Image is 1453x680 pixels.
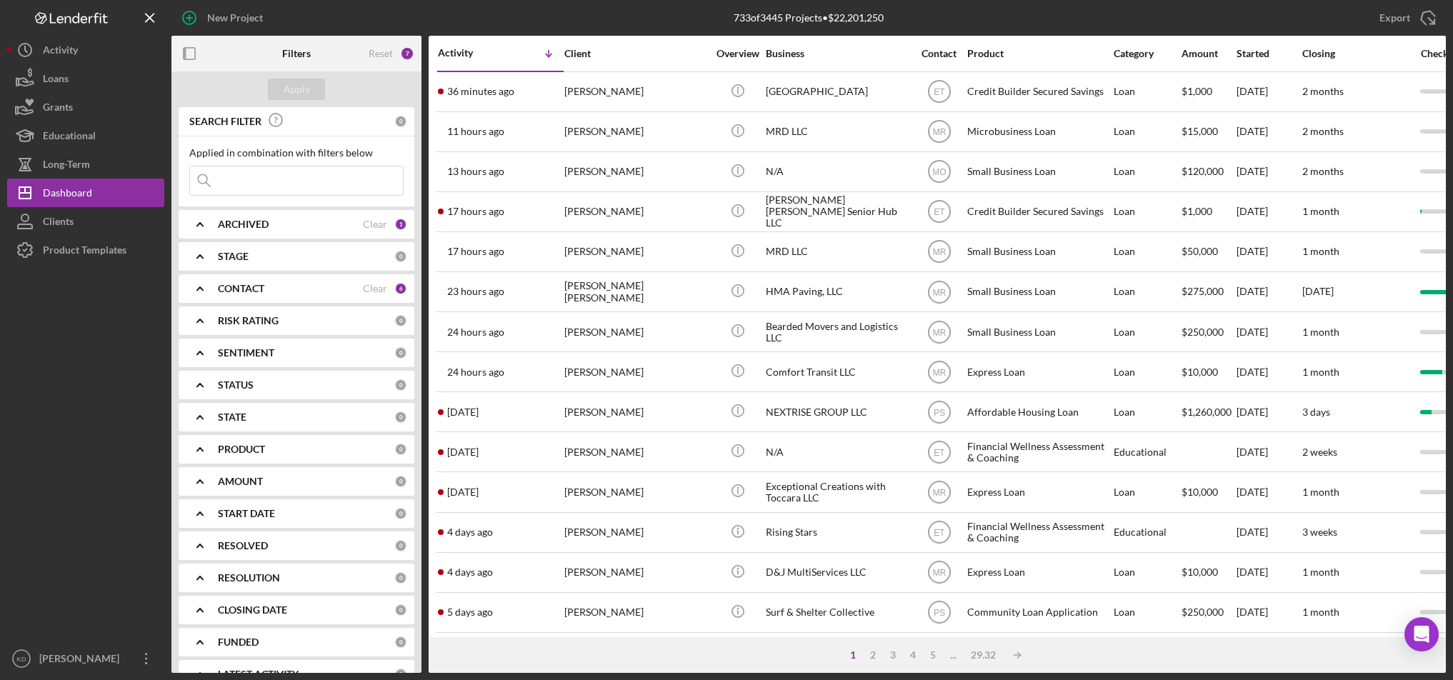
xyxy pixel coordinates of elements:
[564,634,707,671] div: taurus Lenoir
[967,473,1110,511] div: Express Loan
[934,87,945,97] text: ET
[766,313,909,351] div: Bearded Movers and Logistics LLC
[7,150,164,179] button: Long-Term
[1302,446,1337,458] time: 2 weeks
[564,48,707,59] div: Client
[207,4,263,32] div: New Project
[447,286,504,297] time: 2025-08-25 14:57
[934,528,945,538] text: ET
[932,568,946,578] text: MR
[447,366,504,378] time: 2025-08-25 14:31
[400,46,414,61] div: 7
[1114,48,1180,59] div: Category
[7,207,164,236] a: Clients
[933,608,944,618] text: PS
[1379,4,1410,32] div: Export
[967,113,1110,151] div: Microbusiness Loan
[43,121,96,154] div: Educational
[766,634,909,671] div: Capital G Ent
[1182,153,1235,191] div: $120,000
[394,539,407,552] div: 0
[1302,566,1339,578] time: 1 month
[7,93,164,121] a: Grants
[967,634,1110,671] div: Financial Wellness Assessment & Coaching
[766,473,909,511] div: Exceptional Creations with Toccara LLC
[766,113,909,151] div: MRD LLC
[934,207,945,217] text: ET
[564,393,707,431] div: [PERSON_NAME]
[923,649,943,661] div: 5
[218,508,275,519] b: START DATE
[1114,433,1180,471] div: Educational
[1237,353,1301,391] div: [DATE]
[564,514,707,551] div: [PERSON_NAME]
[1182,113,1235,151] div: $15,000
[1237,634,1301,671] div: [DATE]
[394,346,407,359] div: 0
[394,115,407,128] div: 0
[218,604,287,616] b: CLOSING DATE
[447,86,514,97] time: 2025-08-26 14:25
[218,540,268,551] b: RESOLVED
[734,12,884,24] div: 733 of 3445 Projects • $22,201,250
[1237,73,1301,111] div: [DATE]
[1237,113,1301,151] div: [DATE]
[171,4,277,32] button: New Project
[218,251,249,262] b: STAGE
[1182,193,1235,231] div: $1,000
[1302,125,1344,137] time: 2 months
[1114,153,1180,191] div: Loan
[1114,193,1180,231] div: Loan
[394,314,407,327] div: 0
[766,554,909,591] div: D&J MultiServices LLC
[932,488,946,498] text: MR
[189,147,404,159] div: Applied in combination with filters below
[711,48,764,59] div: Overview
[967,48,1110,59] div: Product
[7,236,164,264] button: Product Templates
[564,473,707,511] div: [PERSON_NAME]
[932,327,946,337] text: MR
[438,47,501,59] div: Activity
[7,36,164,64] a: Activity
[967,273,1110,311] div: Small Business Loan
[1237,153,1301,191] div: [DATE]
[1182,473,1235,511] div: $10,000
[447,206,504,217] time: 2025-08-25 21:36
[1114,313,1180,351] div: Loan
[967,193,1110,231] div: Credit Builder Secured Savings
[394,218,407,231] div: 1
[218,411,246,423] b: STATE
[447,126,504,137] time: 2025-08-26 03:00
[1237,554,1301,591] div: [DATE]
[564,433,707,471] div: [PERSON_NAME]
[282,48,311,59] b: Filters
[934,447,945,457] text: ET
[394,507,407,520] div: 0
[1302,366,1339,378] time: 1 month
[363,283,387,294] div: Clear
[43,150,90,182] div: Long-Term
[564,153,707,191] div: [PERSON_NAME]
[43,207,74,239] div: Clients
[218,219,269,230] b: ARCHIVED
[1182,273,1235,311] div: $275,000
[218,636,259,648] b: FUNDED
[394,475,407,488] div: 0
[1302,165,1344,177] time: 2 months
[43,36,78,68] div: Activity
[932,247,946,257] text: MR
[1302,606,1339,618] time: 1 month
[1302,326,1339,338] time: 1 month
[1302,48,1409,59] div: Closing
[1404,617,1439,651] div: Open Intercom Messenger
[1302,406,1330,418] time: 3 days
[7,121,164,150] a: Educational
[1182,554,1235,591] div: $10,000
[394,282,407,295] div: 6
[218,315,279,326] b: RISK RATING
[7,64,164,93] button: Loans
[447,566,493,578] time: 2025-08-22 13:18
[564,353,707,391] div: [PERSON_NAME]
